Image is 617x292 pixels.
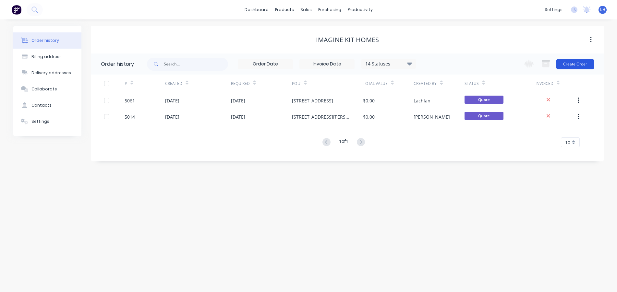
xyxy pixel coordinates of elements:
div: Created [165,75,231,92]
div: [STREET_ADDRESS][PERSON_NAME] [292,113,350,120]
input: Invoice Date [300,59,354,69]
div: Settings [31,119,49,124]
div: [DATE] [165,113,179,120]
span: Quote [465,96,503,104]
div: $0.00 [363,113,375,120]
div: Imagine Kit Homes [316,36,379,44]
div: Delivery addresses [31,70,71,76]
div: productivity [345,5,376,15]
div: Required [231,75,292,92]
button: Order history [13,32,81,49]
div: products [272,5,297,15]
div: Order history [31,38,59,43]
div: 1 of 1 [339,138,348,147]
button: Delivery addresses [13,65,81,81]
div: Collaborate [31,86,57,92]
div: PO # [292,75,363,92]
div: settings [541,5,566,15]
div: Created By [414,81,437,87]
button: Create Order [556,59,594,69]
div: Created By [414,75,464,92]
div: sales [297,5,315,15]
div: Invoiced [536,75,576,92]
div: Order history [101,60,134,68]
div: # [125,81,127,87]
div: Created [165,81,182,87]
div: Status [465,75,536,92]
div: [DATE] [231,97,245,104]
span: 10 [565,139,570,146]
div: 5061 [125,97,135,104]
button: Settings [13,113,81,130]
div: Required [231,81,250,87]
div: Lachlan [414,97,430,104]
div: $0.00 [363,97,375,104]
input: Search... [164,58,228,71]
div: 5014 [125,113,135,120]
span: LH [600,7,605,13]
input: Order Date [238,59,293,69]
div: Total Value [363,81,388,87]
div: # [125,75,165,92]
button: Contacts [13,97,81,113]
div: [DATE] [231,113,245,120]
div: 14 Statuses [361,60,416,67]
div: [PERSON_NAME] [414,113,450,120]
button: Collaborate [13,81,81,97]
div: PO # [292,81,301,87]
div: Contacts [31,102,52,108]
div: purchasing [315,5,345,15]
div: Status [465,81,479,87]
div: [DATE] [165,97,179,104]
div: Invoiced [536,81,553,87]
a: dashboard [241,5,272,15]
img: Factory [12,5,21,15]
div: Billing address [31,54,62,60]
div: Total Value [363,75,414,92]
span: Quote [465,112,503,120]
button: Billing address [13,49,81,65]
div: [STREET_ADDRESS] [292,97,333,104]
